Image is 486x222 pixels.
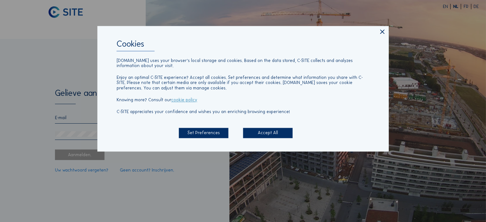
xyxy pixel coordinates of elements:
div: Set Preferences [179,128,228,138]
p: Enjoy an optimal C-SITE experience? Accept all cookies. Set preferences and determine what inform... [117,75,369,91]
p: C-SITE appreciates your confidence and wishes you an enriching browsing experience! [117,109,369,114]
a: cookie policy [171,97,197,103]
div: Cookies [117,39,369,51]
div: Accept All [243,128,293,138]
p: Knowing more? Consult our [117,97,369,103]
p: [DOMAIN_NAME] uses your browser's local storage and cookies. Based on the data stored, C-SITE col... [117,58,369,69]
